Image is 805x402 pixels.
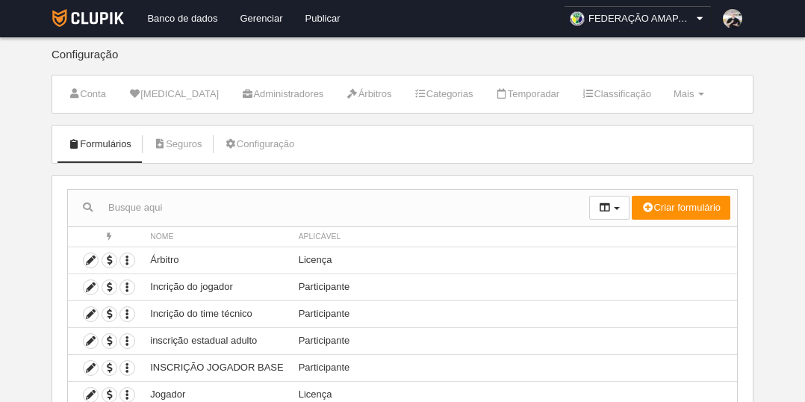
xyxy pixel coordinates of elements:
a: Árbitros [338,83,400,105]
a: Classificação [574,83,659,105]
a: FEDERAÇÃO AMAPAENSE BASKETBALL [564,6,712,31]
img: Clupik [52,9,125,27]
td: Incrição do jogador [143,273,290,300]
td: INSCRIÇÃO JOGADOR BASE [143,354,290,381]
a: [MEDICAL_DATA] [120,83,227,105]
td: Participante [291,354,737,381]
td: inscrição estadual adulto [143,327,290,354]
a: Conta [60,83,114,105]
td: Participante [291,300,737,327]
input: Busque aqui [68,197,589,219]
a: Mais [665,83,712,105]
td: Participante [291,327,737,354]
a: Formulários [60,133,140,155]
a: Categorias [405,83,481,105]
span: FEDERAÇÃO AMAPAENSE BASKETBALL [588,11,693,26]
img: OaPjkEvJOHZN.30x30.jpg [570,11,585,26]
div: Configuração [52,49,753,75]
span: Mais [674,88,694,99]
td: Incrição do time técnico [143,300,290,327]
img: PaBDfvjLdt3W.30x30.jpg [723,9,742,28]
a: Administradores [233,83,332,105]
span: Nome [150,232,173,241]
a: Temporadar [488,83,568,105]
td: Licença [291,247,737,273]
button: Criar formulário [632,196,730,220]
a: Configuração [217,133,303,155]
span: Aplicável [299,232,341,241]
td: Árbitro [143,247,290,273]
a: Seguros [146,133,211,155]
td: Participante [291,273,737,300]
